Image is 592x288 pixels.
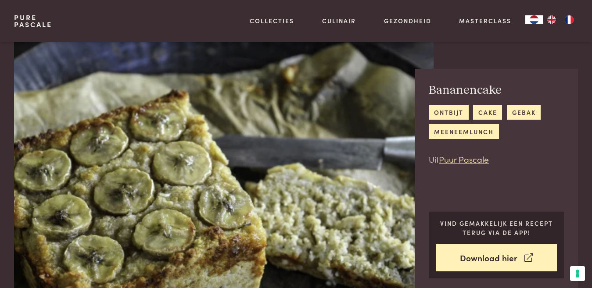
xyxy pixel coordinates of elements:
ul: Language list [543,15,578,24]
a: Collecties [250,16,294,25]
a: Download hier [436,244,557,272]
button: Uw voorkeuren voor toestemming voor trackingtechnologieën [570,266,585,281]
a: meeneemlunch [429,124,499,139]
a: Culinair [322,16,356,25]
aside: Language selected: Nederlands [525,15,578,24]
a: NL [525,15,543,24]
a: cake [473,105,502,119]
a: gebak [507,105,541,119]
div: Language [525,15,543,24]
p: Uit [429,153,564,166]
h2: Bananencake [429,83,564,98]
a: PurePascale [14,14,52,28]
p: Vind gemakkelijk een recept terug via de app! [436,219,557,237]
a: EN [543,15,560,24]
a: Puur Pascale [439,153,489,165]
a: Masterclass [459,16,511,25]
a: ontbijt [429,105,468,119]
a: Gezondheid [384,16,431,25]
a: FR [560,15,578,24]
